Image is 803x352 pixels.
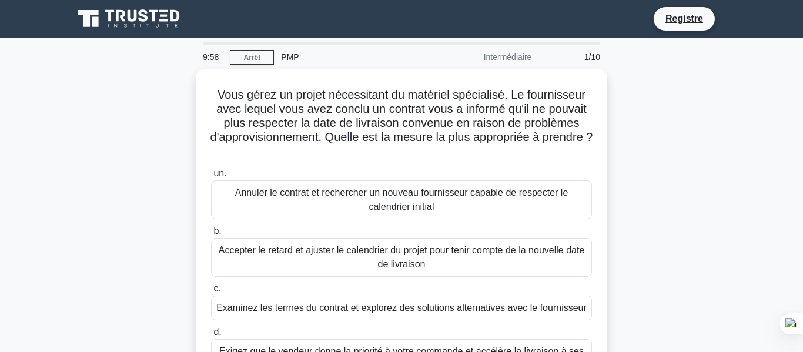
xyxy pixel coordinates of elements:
[484,52,532,62] font: Intermédiaire
[213,226,221,236] font: b.
[235,187,568,212] font: Annuler le contrat et rechercher un nouveau fournisseur capable de respecter le calendrier initial
[203,52,219,62] font: 9:58
[230,50,274,65] a: Arrêt
[219,245,585,269] font: Accepter le retard et ajuster le calendrier du projet pour tenir compte de la nouvelle date de li...
[584,52,600,62] font: 1/10
[658,11,710,26] a: Registre
[213,168,226,178] font: un.
[216,303,587,313] font: Examinez les termes du contrat et explorez des solutions alternatives avec le fournisseur
[213,283,220,293] font: c.
[665,14,703,24] font: Registre
[210,88,593,143] font: Vous gérez un projet nécessitant du matériel spécialisé. Le fournisseur avec lequel vous avez con...
[213,327,221,337] font: d.
[243,53,260,62] font: Arrêt
[281,52,299,62] font: PMP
